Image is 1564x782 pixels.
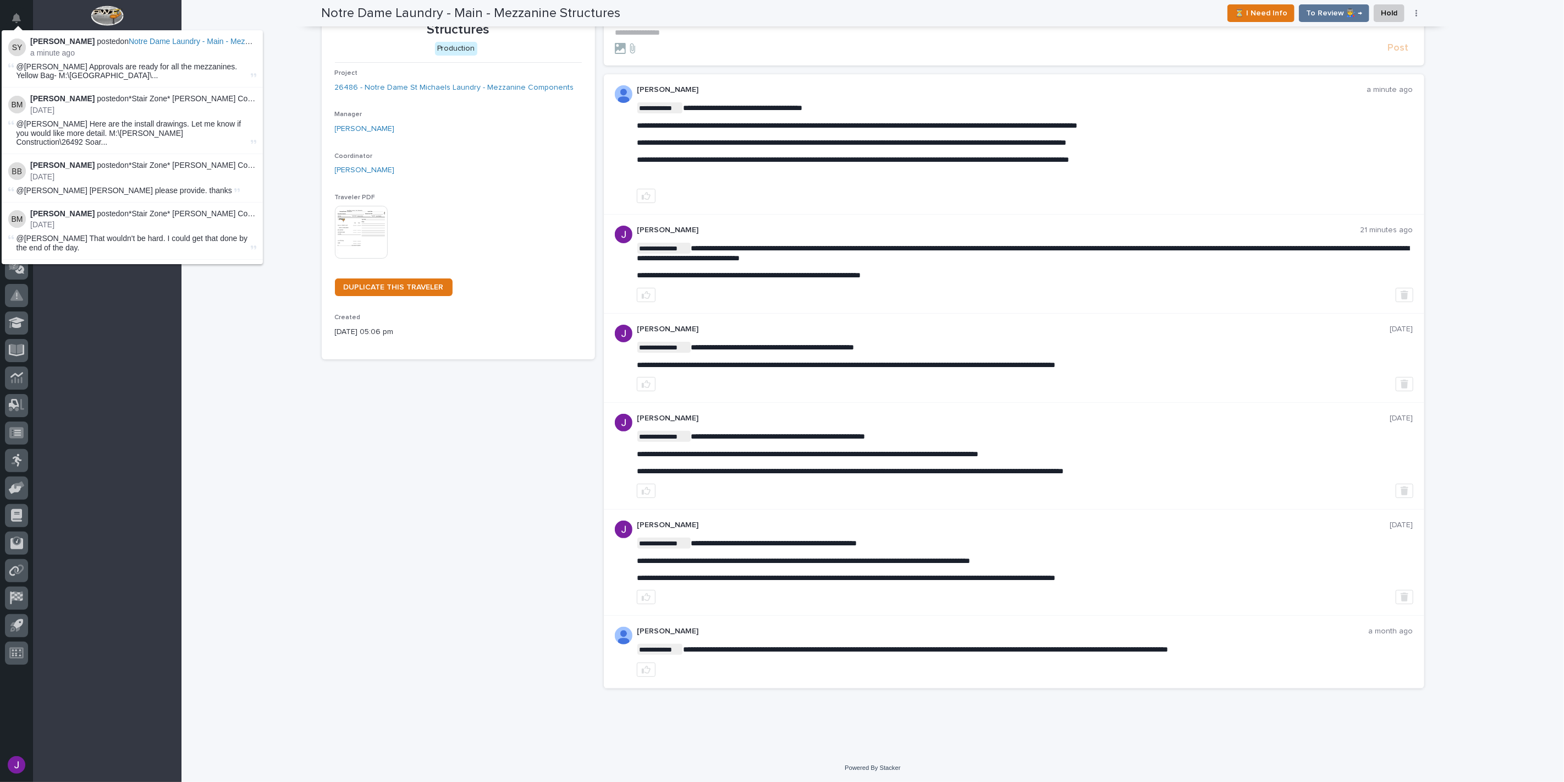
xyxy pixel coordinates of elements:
button: ⏳ I Need Info [1227,4,1295,22]
button: like this post [637,590,656,604]
span: Manager [335,111,362,118]
p: [DATE] [1390,521,1413,530]
button: Post [1384,42,1413,54]
p: [DATE] [30,106,256,115]
img: ACg8ocLB2sBq07NhafZLDpfZztpbDqa4HYtD3rBf5LhdHf4k=s96-c [615,325,632,342]
img: AOh14GjSnsZhInYMAl2VIng-st1Md8In0uqDMk7tOoQNx6CrVl7ct0jB5IZFYVrQT5QA0cOuF6lsKrjh3sjyefAjBh-eRxfSk... [615,627,632,644]
span: ⏳ I Need Info [1235,7,1287,20]
span: DUPLICATE THIS TRAVELER [344,283,444,291]
a: *Stair Zone* [PERSON_NAME] Construction - Soar! Adventure Park - Deck Guardrailing [129,209,429,218]
img: Spenser Yoder [8,39,26,56]
span: @[PERSON_NAME] Approvals are ready for all the mezzanines. Yellow Bag- M:\[GEOGRAPHIC_DATA]\ ... [16,62,249,81]
p: [PERSON_NAME] [637,325,1390,334]
p: posted on : [30,161,256,170]
a: [PERSON_NAME] [335,165,395,176]
div: Production [435,42,477,56]
p: a minute ago [30,48,256,58]
a: 26486 - Notre Dame St Michaels Laundry - Mezzanine Components [335,82,574,94]
span: Hold [1381,7,1397,20]
strong: [PERSON_NAME] [30,209,95,218]
img: ACg8ocLB2sBq07NhafZLDpfZztpbDqa4HYtD3rBf5LhdHf4k=s96-c [615,414,632,431]
p: [DATE] 05:06 pm [335,326,582,338]
a: *Stair Zone* [PERSON_NAME] Construction - Soar! Adventure Park - Deck Guardrailing [129,161,429,169]
span: Project [335,70,358,76]
a: [PERSON_NAME] [335,123,395,135]
button: like this post [637,484,656,498]
button: like this post [637,377,656,391]
p: posted on : [30,94,256,103]
span: @[PERSON_NAME] Here are the install drawings. Let me know if you would like more detail. M:\[PERS... [16,119,249,147]
img: ACg8ocLB2sBq07NhafZLDpfZztpbDqa4HYtD3rBf5LhdHf4k=s96-c [615,521,632,538]
p: [DATE] [1390,325,1413,334]
p: posted on : [30,37,256,46]
img: Ben Miller [8,210,26,228]
span: @[PERSON_NAME] That wouldn't be hard. I could get that done by the end of the day. [16,234,248,252]
button: Hold [1374,4,1405,22]
button: like this post [637,288,656,302]
strong: [PERSON_NAME] [30,94,95,103]
h2: Notre Dame Laundry - Main - Mezzanine Structures [322,6,621,21]
button: like this post [637,189,656,203]
img: Workspace Logo [91,6,123,26]
p: [PERSON_NAME] [637,521,1390,530]
img: AOh14GjSnsZhInYMAl2VIng-st1Md8In0uqDMk7tOoQNx6CrVl7ct0jB5IZFYVrQT5QA0cOuF6lsKrjh3sjyefAjBh-eRxfSk... [615,85,632,103]
a: DUPLICATE THIS TRAVELER [335,278,453,296]
button: Delete post [1396,377,1413,391]
button: Delete post [1396,288,1413,302]
p: 21 minutes ago [1361,226,1413,235]
div: Notifications [14,13,28,31]
span: @[PERSON_NAME] [PERSON_NAME] please provide. thanks [16,186,232,195]
span: Created [335,314,361,321]
img: ACg8ocLB2sBq07NhafZLDpfZztpbDqa4HYtD3rBf5LhdHf4k=s96-c [615,226,632,243]
strong: [PERSON_NAME] [30,161,95,169]
p: [PERSON_NAME] [637,627,1369,636]
span: Coordinator [335,153,373,160]
button: like this post [637,663,656,677]
a: *Stair Zone* [PERSON_NAME] Construction - Soar! Adventure Park - Deck Guardrailing [129,94,429,103]
button: Delete post [1396,484,1413,498]
button: Notifications [5,7,28,30]
button: Delete post [1396,590,1413,604]
p: [PERSON_NAME] [637,414,1390,423]
button: users-avatar [5,753,28,776]
p: [DATE] [30,172,256,182]
p: a minute ago [1367,85,1413,95]
span: Post [1388,42,1409,54]
a: Powered By Stacker [845,764,900,771]
img: Ben Miller [8,96,26,113]
p: [DATE] [1390,414,1413,423]
button: To Review 👨‍🏭 → [1299,4,1369,22]
p: [PERSON_NAME] [637,85,1367,95]
p: a month ago [1369,627,1413,636]
p: [DATE] [30,220,256,229]
img: Brian Bontrager [8,162,26,180]
span: Traveler PDF [335,194,376,201]
strong: [PERSON_NAME] [30,37,95,46]
p: [PERSON_NAME] [637,226,1361,235]
p: posted on : [30,209,256,218]
span: To Review 👨‍🏭 → [1306,7,1362,20]
span: Notre Dame Laundry - Main - Mezzanine Structures [129,37,305,46]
